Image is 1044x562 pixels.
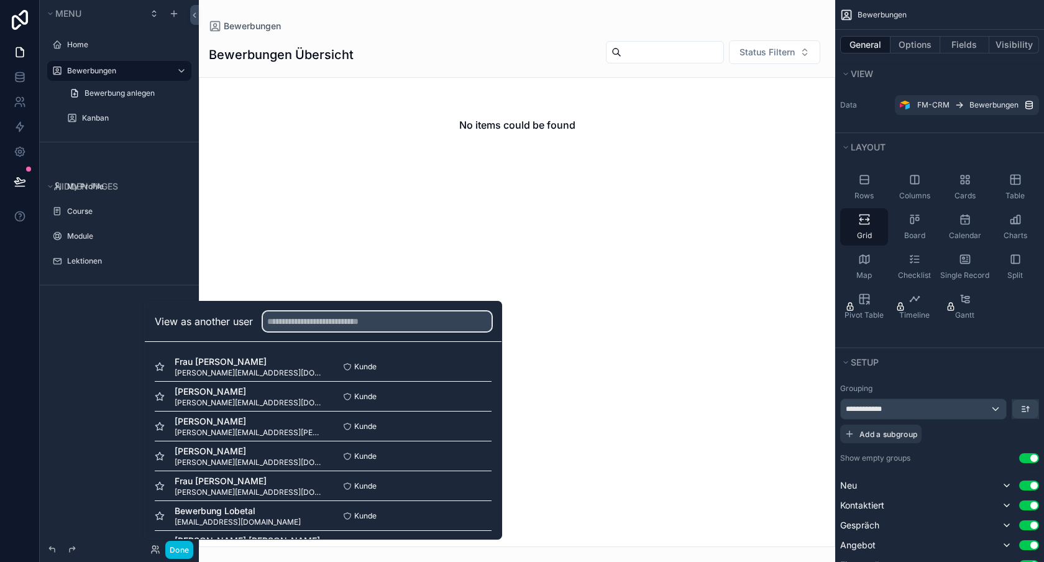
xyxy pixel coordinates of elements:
[840,248,888,285] button: Map
[175,415,323,428] span: [PERSON_NAME]
[940,270,989,280] span: Single Record
[840,354,1032,371] button: Setup
[840,499,884,512] span: Kontaktiert
[175,368,323,378] span: [PERSON_NAME][EMAIL_ADDRESS][DOMAIN_NAME]
[856,270,872,280] span: Map
[175,356,323,368] span: Frau [PERSON_NAME]
[840,384,872,394] label: Grouping
[845,310,884,320] span: Pivot Table
[904,231,925,241] span: Board
[175,385,323,398] span: [PERSON_NAME]
[67,206,184,216] label: Course
[354,451,377,461] span: Kunde
[840,288,888,325] button: Pivot Table
[858,10,907,20] span: Bewerbungen
[857,231,872,241] span: Grid
[840,65,1032,83] button: View
[840,453,910,463] label: Show empty groups
[175,535,323,547] span: [PERSON_NAME] [PERSON_NAME]
[840,519,879,532] span: Gespräch
[891,36,940,53] button: Options
[175,398,323,408] span: [PERSON_NAME][EMAIL_ADDRESS][DOMAIN_NAME]
[175,445,323,458] span: [PERSON_NAME]
[854,191,874,201] span: Rows
[891,168,938,206] button: Columns
[917,100,950,110] span: FM-CRM
[955,191,976,201] span: Cards
[940,36,990,53] button: Fields
[45,178,186,195] button: Hidden pages
[941,248,989,285] button: Single Record
[62,83,191,103] a: Bewerbung anlegen
[891,288,938,325] button: Timeline
[898,270,931,280] span: Checklist
[891,248,938,285] button: Checklist
[67,40,184,50] label: Home
[851,142,886,152] span: Layout
[955,310,974,320] span: Gantt
[175,505,301,517] span: Bewerbung Lobetal
[175,487,323,497] span: [PERSON_NAME][EMAIL_ADDRESS][DOMAIN_NAME]
[840,539,876,551] span: Angebot
[989,36,1039,53] button: Visibility
[155,314,253,329] h2: View as another user
[840,208,888,246] button: Grid
[899,191,930,201] span: Columns
[175,475,323,487] span: Frau [PERSON_NAME]
[45,5,142,22] button: Menu
[900,100,910,110] img: Airtable Logo
[941,168,989,206] button: Cards
[55,8,81,19] span: Menu
[354,481,377,491] span: Kunde
[991,208,1039,246] button: Charts
[67,66,167,76] label: Bewerbungen
[67,256,184,266] label: Lektionen
[840,168,888,206] button: Rows
[891,208,938,246] button: Board
[840,139,1032,156] button: Layout
[85,88,155,98] span: Bewerbung anlegen
[840,100,890,110] label: Data
[82,113,184,123] label: Kanban
[354,421,377,431] span: Kunde
[969,100,1019,110] span: Bewerbungen
[859,430,917,439] span: Add a subgroup
[354,392,377,402] span: Kunde
[1004,231,1027,241] span: Charts
[67,231,184,241] label: Module
[1007,270,1023,280] span: Split
[165,541,193,559] button: Done
[941,208,989,246] button: Calendar
[941,288,989,325] button: Gantt
[851,68,873,79] span: View
[991,248,1039,285] button: Split
[175,458,323,468] span: [PERSON_NAME][EMAIL_ADDRESS][DOMAIN_NAME]
[899,310,930,320] span: Timeline
[354,362,377,372] span: Kunde
[175,517,301,527] span: [EMAIL_ADDRESS][DOMAIN_NAME]
[949,231,981,241] span: Calendar
[1005,191,1025,201] span: Table
[67,182,184,191] label: My Profile
[851,357,879,367] span: Setup
[840,425,922,443] button: Add a subgroup
[354,511,377,521] span: Kunde
[175,428,323,438] span: [PERSON_NAME][EMAIL_ADDRESS][PERSON_NAME][DOMAIN_NAME]
[840,36,891,53] button: General
[991,168,1039,206] button: Table
[895,95,1039,115] a: FM-CRMBewerbungen
[840,479,857,492] span: Neu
